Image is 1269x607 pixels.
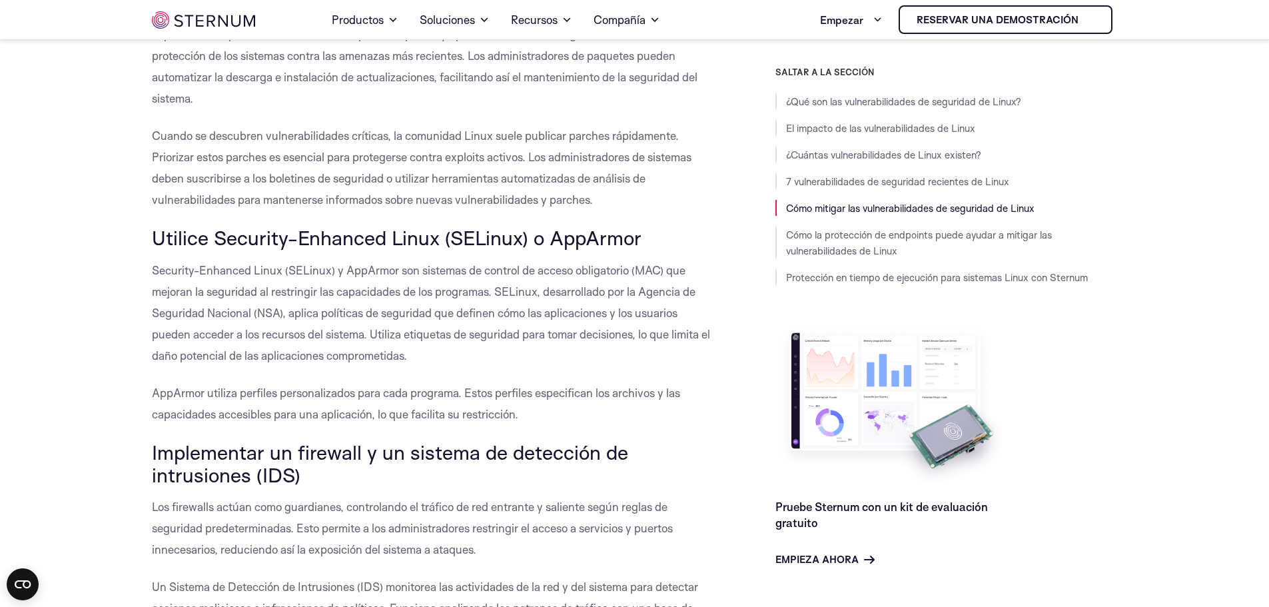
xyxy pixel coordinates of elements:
a: Protección en tiempo de ejecución para sistemas Linux con Sternum [786,271,1088,284]
a: Pruebe Sternum con un kit de evaluación gratuito [775,500,988,530]
a: ¿Cuántas vulnerabilidades de Linux existen? [786,149,981,161]
font: Cuando se descubren vulnerabilidades críticas, la comunidad Linux suele publicar parches rápidame... [152,129,691,207]
img: esternón iot [1084,15,1094,25]
a: Empezar [820,7,883,33]
font: Reservar una demostración [917,13,1078,26]
font: AppArmor utiliza perfiles personalizados para cada programa. Estos perfiles especifican los archi... [152,386,680,421]
font: Compañía [594,13,645,27]
button: Abrir el widget CMP [7,568,39,600]
font: Soluciones [420,13,475,27]
font: Productos [332,13,384,27]
font: Los firewalls actúan como guardianes, controlando el tráfico de red entrante y saliente según reg... [152,500,673,556]
a: Cómo la protección de endpoints puede ayudar a mitigar las vulnerabilidades de Linux [786,229,1052,257]
img: Pruebe Sternum con un kit de evaluación gratuito [775,322,1009,488]
img: esternón iot [152,11,255,29]
a: ¿Qué son las vulnerabilidades de seguridad de Linux? [786,95,1021,108]
font: Recursos [511,13,558,27]
a: Cómo mitigar las vulnerabilidades de seguridad de Linux [786,202,1035,215]
a: Empieza ahora [775,552,875,568]
font: Utilice Security-Enhanced Linux (SELinux) o AppArmor [152,225,641,250]
font: Empezar [820,13,863,27]
a: 7 vulnerabilidades de seguridad recientes de Linux [786,175,1009,188]
font: Security-Enhanced Linux (SELinux) y AppArmor son sistemas de control de acceso obligatorio (MAC) ... [152,263,710,362]
font: Empieza ahora [775,553,859,566]
font: SALTAR A LA SECCIÓN [775,67,874,77]
a: Reservar una demostración [899,5,1112,34]
a: El impacto de las vulnerabilidades de Linux [786,122,975,135]
font: Implementar un firewall y un sistema de detección de intrusiones (IDS) [152,440,628,487]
